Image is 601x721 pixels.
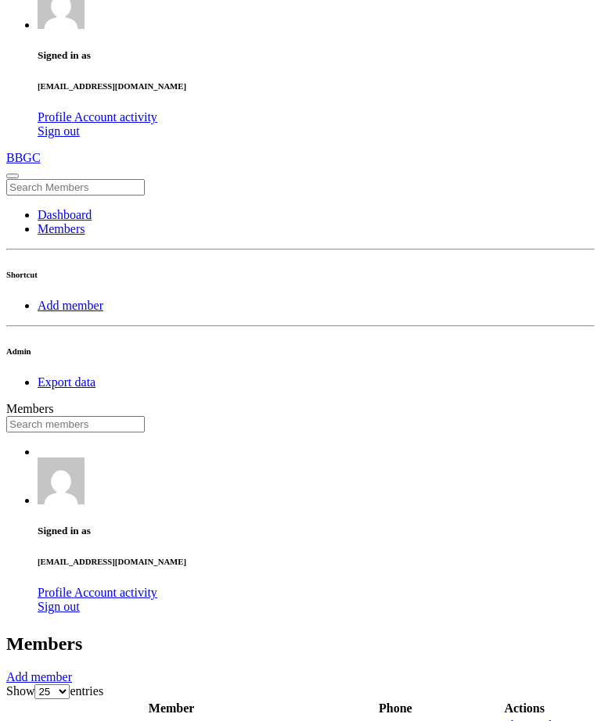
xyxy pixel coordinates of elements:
input: Search members [6,416,145,432]
button: Toggle sidenav [6,174,19,178]
th: Member [8,701,335,716]
div: Members [6,402,595,416]
a: Sign out [38,600,80,613]
input: Search [6,179,145,195]
a: Account activity [74,586,157,599]
a: BBGC [6,151,595,165]
h6: Admin [6,346,595,356]
h6: [EMAIL_ADDRESS][DOMAIN_NAME] [38,557,595,566]
a: Profile [38,586,74,599]
a: Profile [38,110,74,124]
span: Profile [38,586,72,599]
label: Show entries [6,684,103,698]
a: Sign out [38,124,80,138]
h6: Shortcut [6,270,595,279]
h5: Signed in as [38,525,595,537]
a: Members [38,222,85,235]
a: Account activity [74,110,157,124]
th: Actions [455,701,593,716]
a: Add member [6,670,72,683]
h5: Signed in as [38,49,595,62]
a: Export data [38,375,95,389]
select: Showentries [34,684,70,699]
a: Add member [38,299,103,312]
th: Phone [336,701,454,716]
a: Dashboard [38,208,92,221]
h6: [EMAIL_ADDRESS][DOMAIN_NAME] [38,81,595,91]
span: Profile [38,110,72,124]
h2: Members [6,633,595,655]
